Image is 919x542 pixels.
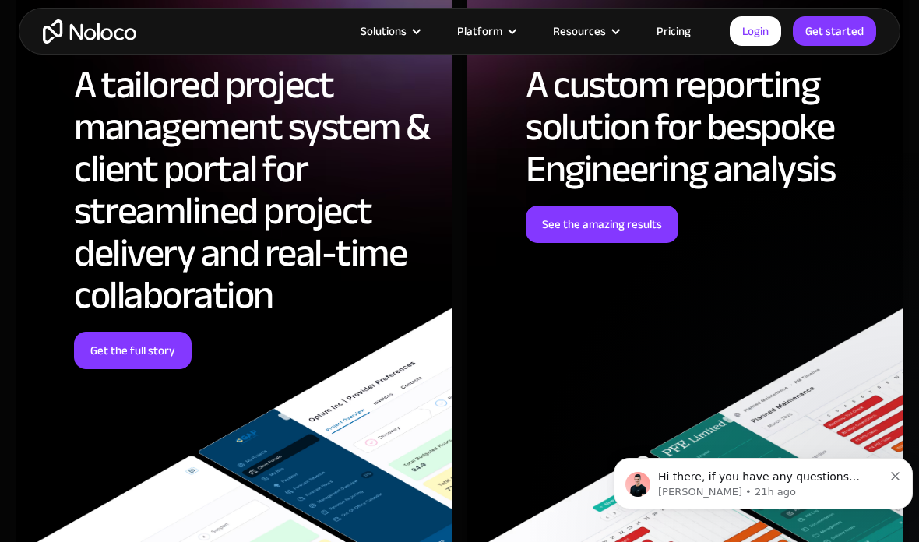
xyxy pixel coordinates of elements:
h2: A tailored project management system & client portal for streamlined project delivery and real-ti... [74,64,436,316]
h2: A custom reporting solution for bespoke Engineering analysis [526,64,888,190]
a: See the amazing results [526,206,678,243]
iframe: Intercom notifications message [607,425,919,534]
div: Solutions [341,21,438,41]
a: Get started [793,16,876,46]
a: Get the full story [74,332,192,369]
div: Resources [533,21,637,41]
a: Pricing [637,21,710,41]
a: Login [730,16,781,46]
div: Resources [553,21,606,41]
div: Platform [457,21,502,41]
div: Platform [438,21,533,41]
div: Solutions [361,21,407,41]
a: home [43,19,136,44]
